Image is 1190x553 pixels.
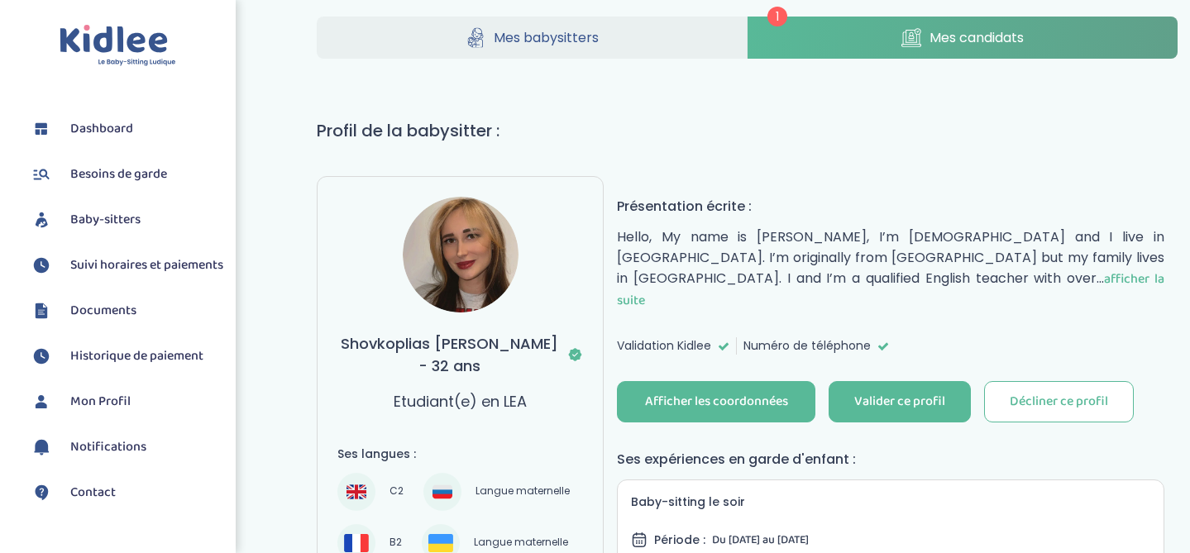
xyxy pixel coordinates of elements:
span: Mon Profil [70,392,131,412]
img: documents.svg [29,298,54,323]
button: Valider ce profil [829,381,971,422]
p: Etudiant(e) en LEA [394,390,527,412]
span: Contact [70,483,116,503]
a: Historique de paiement [29,344,223,369]
img: notification.svg [29,435,54,460]
span: B2 [384,533,408,553]
img: Anglais [346,482,366,502]
img: Français [344,534,369,551]
img: logo.svg [60,25,176,67]
span: Suivi horaires et paiements [70,255,223,275]
img: Russe [433,482,452,502]
span: Dashboard [70,119,133,139]
button: Afficher les coordonnées [617,381,815,422]
img: contact.svg [29,480,54,505]
div: Valider ce profil [854,393,945,412]
a: Suivi horaires et paiements [29,253,223,278]
div: Décliner ce profil [1010,393,1108,412]
img: suivihoraire.svg [29,253,54,278]
span: Mes babysitters [494,27,599,48]
img: babysitters.svg [29,207,54,232]
span: Historique de paiement [70,346,203,366]
a: Besoins de garde [29,162,223,187]
img: Ukrainien [428,534,453,551]
img: suivihoraire.svg [29,344,54,369]
button: Décliner ce profil [984,381,1134,422]
span: Langue maternelle [470,482,576,502]
span: Période : [654,532,705,549]
a: Mon Profil [29,389,223,414]
a: Mes candidats [748,17,1178,59]
span: afficher la suite [617,269,1164,311]
a: Notifications [29,435,223,460]
h5: Baby-sitting le soir [631,493,1150,511]
h4: Ses expériences en garde d'enfant : [617,449,1164,470]
h1: Profil de la babysitter : [317,118,1178,143]
span: Besoins de garde [70,164,167,184]
span: Du [DATE] au [DATE] [712,531,809,549]
span: Baby-sitters [70,210,141,230]
span: Langue maternelle [468,533,574,553]
div: Afficher les coordonnées [645,393,788,412]
img: dashboard.svg [29,117,54,141]
span: Validation Kidlee [617,337,711,355]
img: besoin.svg [29,162,54,187]
p: Hello, My name is [PERSON_NAME], I’m [DEMOGRAPHIC_DATA] and I live in [GEOGRAPHIC_DATA]. I’m orig... [617,226,1164,311]
a: Mes babysitters [317,17,747,59]
img: avatar [403,197,519,312]
span: C2 [384,482,409,502]
a: Documents [29,298,223,323]
h3: Shovkoplias [PERSON_NAME] - 32 ans [337,332,583,377]
a: Contact [29,480,223,505]
h4: Ses langues : [337,446,583,463]
span: Numéro de téléphone [743,337,871,355]
span: Mes candidats [930,27,1024,48]
h4: Présentation écrite : [617,196,1164,217]
span: 1 [767,7,787,26]
span: Notifications [70,437,146,457]
a: Baby-sitters [29,207,223,232]
a: Dashboard [29,117,223,141]
span: Documents [70,301,136,321]
img: profil.svg [29,389,54,414]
